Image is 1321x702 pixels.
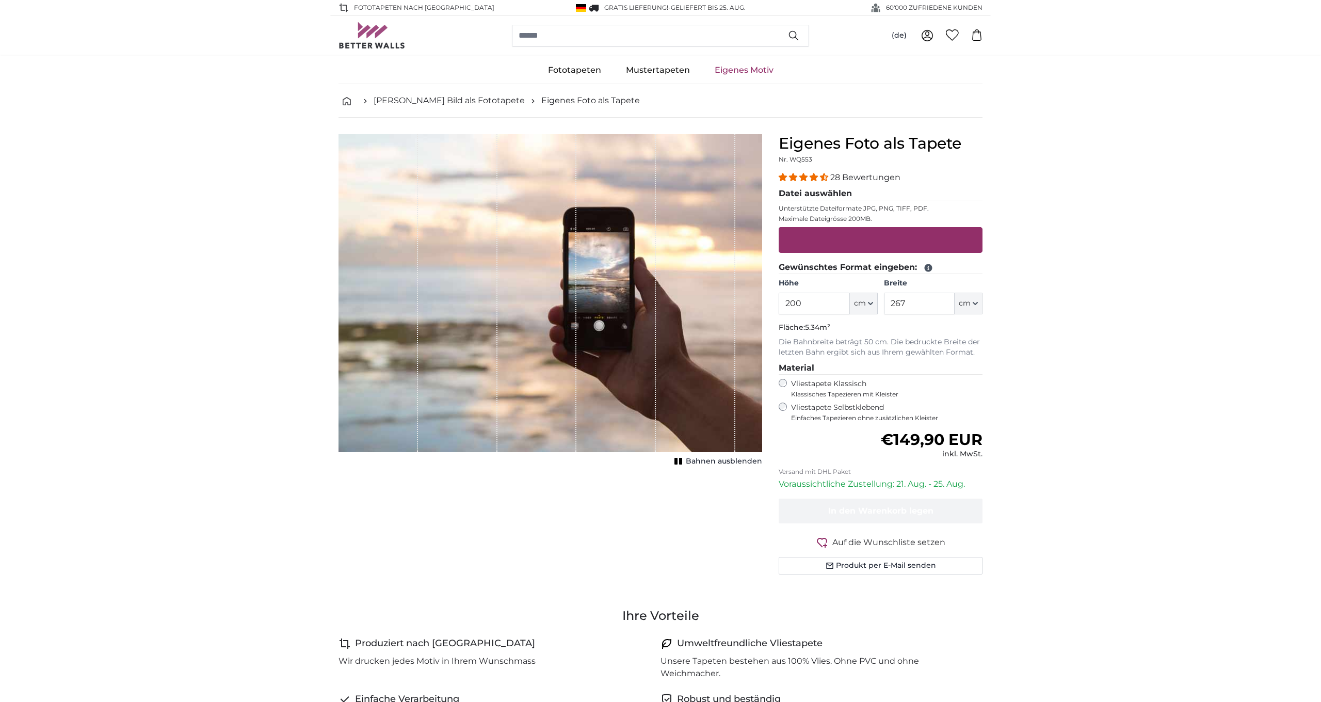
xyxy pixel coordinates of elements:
[779,261,982,274] legend: Gewünschtes Format eingeben:
[339,134,762,469] div: 1 of 1
[671,4,746,11] span: Geliefert bis 25. Aug.
[779,278,877,289] label: Höhe
[702,57,786,84] a: Eigenes Motiv
[614,57,702,84] a: Mustertapeten
[779,362,982,375] legend: Material
[779,557,982,575] button: Produkt per E-Mail senden
[886,3,982,12] span: 60'000 ZUFRIEDENE KUNDEN
[536,57,614,84] a: Fototapeten
[779,134,982,153] h1: Eigenes Foto als Tapete
[791,379,974,398] label: Vliestapete Klassisch
[850,293,878,314] button: cm
[779,215,982,223] p: Maximale Dateigrösse 200MB.
[884,278,982,289] label: Breite
[830,172,900,182] span: 28 Bewertungen
[576,4,586,12] img: Deutschland
[339,84,982,118] nav: breadcrumbs
[779,204,982,213] p: Unterstützte Dateiformate JPG, PNG, TIFF, PDF.
[339,22,406,49] img: Betterwalls
[779,499,982,523] button: In den Warenkorb legen
[779,478,982,490] p: Voraussichtliche Zustellung: 21. Aug. - 25. Aug.
[959,298,971,309] span: cm
[686,456,762,467] span: Bahnen ausblenden
[828,506,933,516] span: In den Warenkorb legen
[660,655,974,680] p: Unsere Tapeten bestehen aus 100% Vlies. Ohne PVC und ohne Weichmacher.
[791,414,982,422] span: Einfaches Tapezieren ohne zusätzlichen Kleister
[779,323,982,333] p: Fläche:
[677,636,823,651] h4: Umweltfreundliche Vliestapete
[355,636,535,651] h4: Produziert nach [GEOGRAPHIC_DATA]
[339,655,536,667] p: Wir drucken jedes Motiv in Ihrem Wunschmass
[881,449,982,459] div: inkl. MwSt.
[791,403,982,422] label: Vliestapete Selbstklebend
[805,323,830,332] span: 5.34m²
[779,468,982,476] p: Versand mit DHL Paket
[779,155,812,163] span: Nr. WQ553
[779,536,982,549] button: Auf die Wunschliste setzen
[832,536,945,549] span: Auf die Wunschliste setzen
[339,608,982,624] h3: Ihre Vorteile
[374,94,525,107] a: [PERSON_NAME] Bild als Fototapete
[779,187,982,200] legend: Datei auswählen
[671,454,762,469] button: Bahnen ausblenden
[604,4,668,11] span: GRATIS Lieferung!
[881,430,982,449] span: €149,90 EUR
[854,298,866,309] span: cm
[883,26,915,45] button: (de)
[668,4,746,11] span: -
[779,172,830,182] span: 4.32 stars
[354,3,494,12] span: Fototapeten nach [GEOGRAPHIC_DATA]
[955,293,982,314] button: cm
[791,390,974,398] span: Klassisches Tapezieren mit Kleister
[779,337,982,358] p: Die Bahnbreite beträgt 50 cm. Die bedruckte Breite der letzten Bahn ergibt sich aus Ihrem gewählt...
[541,94,640,107] a: Eigenes Foto als Tapete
